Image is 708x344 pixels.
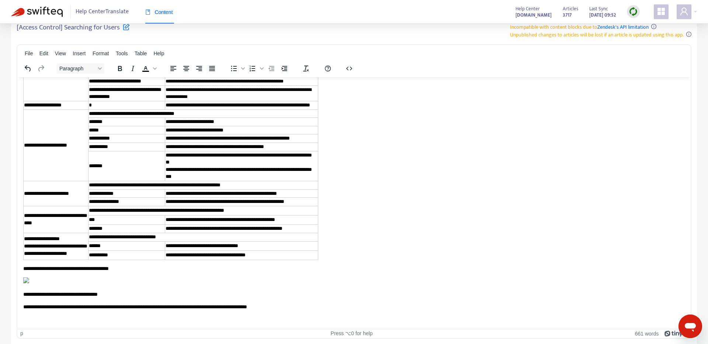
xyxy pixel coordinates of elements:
span: Unpublished changes to articles will be lost if an article is updated using this app. [510,31,684,39]
button: Block Paragraph [56,63,104,74]
a: Powered by Tiny [664,330,683,336]
span: book [145,10,150,15]
span: Table [135,50,147,56]
span: Tools [116,50,128,56]
span: user [680,7,688,16]
button: Undo [22,63,34,74]
button: Help [322,63,334,74]
span: Incompatible with content blocks due to [510,23,649,31]
button: Redo [35,63,47,74]
span: info-circle [686,32,691,37]
strong: 3717 [563,11,572,19]
button: Align center [180,63,192,74]
span: Paragraph [59,66,96,71]
span: Last Sync [589,5,608,13]
img: Swifteq [11,7,63,17]
button: Increase indent [278,63,291,74]
div: Press ⌥0 for help [241,330,462,337]
span: info-circle [651,24,656,29]
a: Zendesk's API limitation [597,23,649,31]
span: View [55,50,66,56]
button: Align left [167,63,180,74]
span: Format [93,50,109,56]
button: Justify [206,63,218,74]
img: sync.dc5367851b00ba804db3.png [629,7,638,16]
h5: [Access Control] Searching for Users [17,23,130,36]
a: [DOMAIN_NAME] [516,11,552,19]
button: Bold [114,63,126,74]
div: p [20,330,23,337]
div: Bullet list [228,63,246,74]
span: Help Center Translate [76,5,129,19]
button: 661 words [635,330,659,337]
strong: [DATE] 09:52 [589,11,616,19]
button: Clear formatting [300,63,312,74]
span: appstore [657,7,666,16]
div: Text color Black [139,63,158,74]
span: Content [145,9,173,15]
span: File [25,50,33,56]
span: Help Center [516,5,540,13]
button: Italic [126,63,139,74]
div: Numbered list [246,63,265,74]
span: Edit [39,50,48,56]
span: Insert [73,50,86,56]
button: Align right [193,63,205,74]
span: Articles [563,5,578,13]
iframe: メッセージングウィンドウの起動ボタン、進行中の会話 [678,315,702,338]
iframe: Rich Text Area [17,77,691,329]
button: Decrease indent [265,63,278,74]
span: Help [153,50,164,56]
